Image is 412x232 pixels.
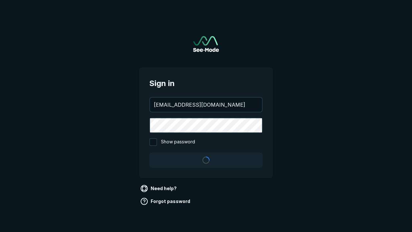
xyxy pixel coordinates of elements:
a: Forgot password [139,196,193,207]
input: your@email.com [150,98,262,112]
span: Sign in [149,78,263,89]
span: Show password [161,138,195,146]
a: Need help? [139,183,179,194]
a: Go to sign in [193,36,219,52]
img: See-Mode Logo [193,36,219,52]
